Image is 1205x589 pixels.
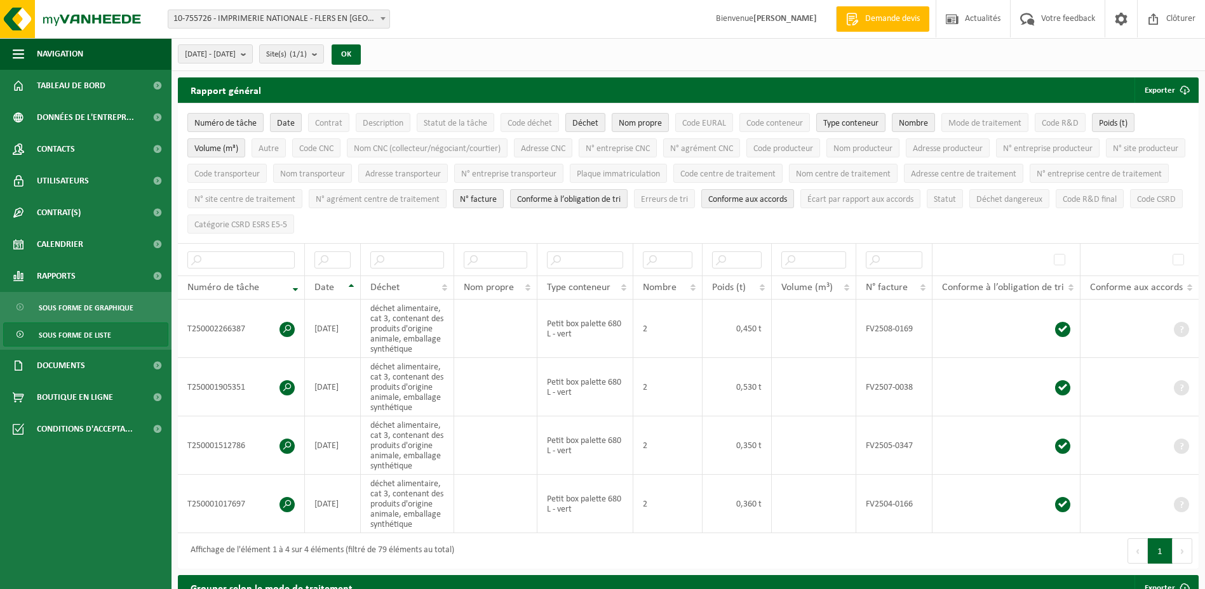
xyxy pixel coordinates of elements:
[1003,144,1093,154] span: N° entreprise producteur
[517,195,621,204] span: Conforme à l’obligation de tri
[417,113,494,132] button: Statut de la tâcheStatut de la tâche: Activate to sort
[266,45,307,64] span: Site(s)
[273,164,352,183] button: Nom transporteurNom transporteur: Activate to sort
[361,300,454,358] td: déchet alimentaire, cat 3, contenant des produits d'origine animale, emballage synthétique
[996,138,1100,157] button: N° entreprise producteurN° entreprise producteur: Activate to sort
[816,113,885,132] button: Type conteneurType conteneur: Activate to sort
[361,475,454,533] td: déchet alimentaire, cat 3, contenant des produits d'origine animale, emballage synthétique
[37,38,83,70] span: Navigation
[899,119,928,128] span: Nombre
[682,119,726,128] span: Code EURAL
[168,10,389,28] span: 10-755726 - IMPRIMERIE NATIONALE - FLERS EN ESCREBIEUX
[904,164,1023,183] button: Adresse centre de traitementAdresse centre de traitement: Activate to sort
[194,119,257,128] span: Numéro de tâche
[194,195,295,204] span: N° site centre de traitement
[712,282,746,293] span: Poids (t)
[866,282,908,293] span: N° facture
[514,138,572,157] button: Adresse CNCAdresse CNC: Activate to sort
[187,138,245,157] button: Volume (m³)Volume (m³): Activate to sort
[577,169,660,179] span: Plaque immatriculation
[633,475,703,533] td: 2
[194,144,238,154] span: Volume (m³)
[252,138,286,157] button: AutreAutre: Activate to sort
[185,45,236,64] span: [DATE] - [DATE]
[934,195,956,204] span: Statut
[178,358,305,416] td: T250001905351
[703,416,772,475] td: 0,350 t
[187,189,302,208] button: N° site centre de traitementN° site centre de traitement: Activate to sort
[316,195,440,204] span: N° agrément centre de traitement
[37,197,81,228] span: Contrat(s)
[1035,113,1086,132] button: Code R&DCode R&amp;D: Activate to sort
[290,50,307,58] count: (1/1)
[1106,138,1185,157] button: N° site producteurN° site producteur : Activate to sort
[746,138,820,157] button: Code producteurCode producteur: Activate to sort
[1173,538,1192,564] button: Next
[826,138,899,157] button: Nom producteurNom producteur: Activate to sort
[453,189,504,208] button: N° factureN° facture: Activate to sort
[927,189,963,208] button: StatutStatut: Activate to sort
[178,77,274,103] h2: Rapport général
[856,475,932,533] td: FV2504-0166
[361,416,454,475] td: déchet alimentaire, cat 3, contenant des produits d'origine animale, emballage synthétique
[299,144,333,154] span: Code CNC
[1148,538,1173,564] button: 1
[856,416,932,475] td: FV2505-0347
[280,169,345,179] span: Nom transporteur
[39,323,111,347] span: Sous forme de liste
[370,282,400,293] span: Déchet
[856,300,932,358] td: FV2508-0169
[37,381,113,413] span: Boutique en ligne
[1090,282,1183,293] span: Conforme aux accords
[37,260,76,292] span: Rapports
[365,169,441,179] span: Adresse transporteur
[739,113,810,132] button: Code conteneurCode conteneur: Activate to sort
[1037,169,1162,179] span: N° entreprise centre de traitement
[634,189,695,208] button: Erreurs de triErreurs de tri: Activate to sort
[746,119,803,128] span: Code conteneur
[680,169,776,179] span: Code centre de traitement
[969,189,1049,208] button: Déchet dangereux : Activate to sort
[194,169,260,179] span: Code transporteur
[643,282,677,293] span: Nombre
[1137,195,1176,204] span: Code CSRD
[673,164,783,183] button: Code centre de traitementCode centre de traitement: Activate to sort
[565,113,605,132] button: DéchetDéchet: Activate to sort
[633,358,703,416] td: 2
[178,416,305,475] td: T250001512786
[354,144,501,154] span: Nom CNC (collecteur/négociant/courtier)
[314,282,334,293] span: Date
[37,228,83,260] span: Calendrier
[37,133,75,165] span: Contacts
[187,113,264,132] button: Numéro de tâcheNuméro de tâche: Activate to remove sorting
[641,195,688,204] span: Erreurs de tri
[1130,189,1183,208] button: Code CSRDCode CSRD: Activate to sort
[612,113,669,132] button: Nom propreNom propre: Activate to sort
[187,164,267,183] button: Code transporteurCode transporteur: Activate to sort
[941,113,1028,132] button: Mode de traitementMode de traitement: Activate to sort
[460,195,497,204] span: N° facture
[37,70,105,102] span: Tableau de bord
[572,119,598,128] span: Déchet
[1113,144,1178,154] span: N° site producteur
[1030,164,1169,183] button: N° entreprise centre de traitementN° entreprise centre de traitement: Activate to sort
[911,169,1016,179] span: Adresse centre de traitement
[1042,119,1079,128] span: Code R&D
[1092,113,1134,132] button: Poids (t)Poids (t): Activate to sort
[194,220,287,230] span: Catégorie CSRD ESRS E5-5
[1128,538,1148,564] button: Previous
[753,144,813,154] span: Code producteur
[184,539,454,562] div: Affichage de l'élément 1 à 4 sur 4 éléments (filtré de 79 éléments au total)
[789,164,898,183] button: Nom centre de traitementNom centre de traitement: Activate to sort
[663,138,740,157] button: N° agrément CNCN° agrément CNC: Activate to sort
[753,14,817,23] strong: [PERSON_NAME]
[259,44,324,63] button: Site(s)(1/1)
[796,169,891,179] span: Nom centre de traitement
[537,475,633,533] td: Petit box palette 680 L - vert
[363,119,403,128] span: Description
[823,119,879,128] span: Type conteneur
[633,300,703,358] td: 2
[547,282,610,293] span: Type conteneur
[521,144,565,154] span: Adresse CNC
[892,113,935,132] button: NombreNombre: Activate to sort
